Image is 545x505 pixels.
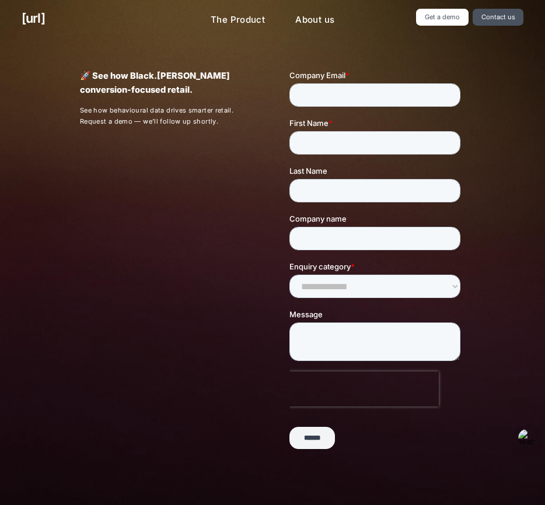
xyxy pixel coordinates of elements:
[289,69,465,469] iframe: Form 1
[286,9,344,31] a: About us
[22,9,45,28] a: [URL]
[416,9,468,26] a: Get a demo
[201,9,274,31] a: The Product
[473,9,523,26] a: Contact us
[80,69,256,97] p: 🚀 See how Black.[PERSON_NAME] conversion-focused retail.
[80,105,256,128] p: See how behavioural data drives smarter retail. Request a demo — we’ll follow up shortly.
